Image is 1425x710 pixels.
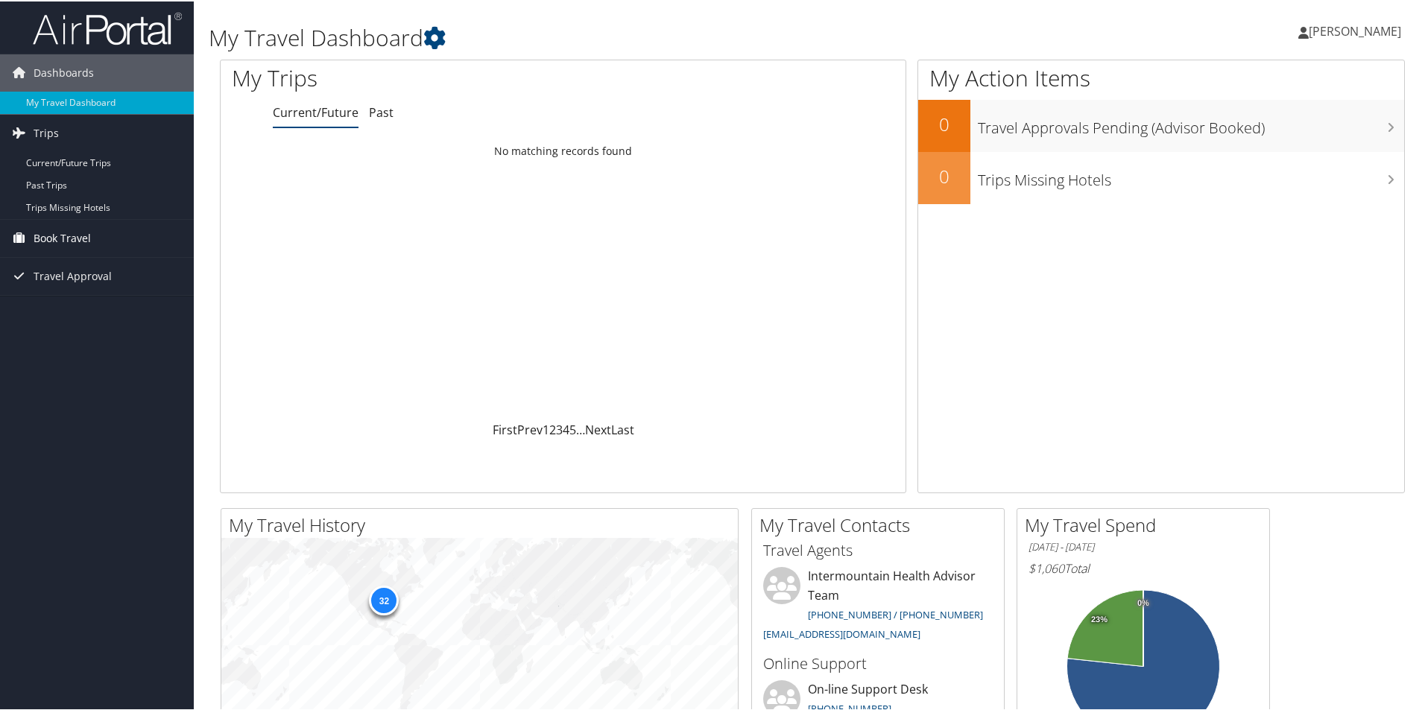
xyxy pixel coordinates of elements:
span: … [576,420,585,437]
h2: My Travel Spend [1025,511,1269,536]
h3: Travel Agents [763,539,993,560]
tspan: 23% [1091,614,1108,623]
h2: My Travel History [229,511,738,536]
li: Intermountain Health Advisor Team [756,565,1000,645]
a: First [493,420,517,437]
h6: [DATE] - [DATE] [1029,539,1258,553]
a: 2 [549,420,556,437]
span: $1,060 [1029,559,1064,575]
h2: 0 [918,162,970,188]
a: Current/Future [273,103,358,119]
a: 0Trips Missing Hotels [918,150,1404,203]
span: Travel Approval [34,256,112,294]
a: Next [585,420,611,437]
span: [PERSON_NAME] [1309,22,1401,38]
h1: My Action Items [918,61,1404,92]
a: 1 [543,420,549,437]
a: Prev [517,420,543,437]
a: Past [369,103,394,119]
span: Trips [34,113,59,150]
a: 0Travel Approvals Pending (Advisor Booked) [918,98,1404,150]
h3: Travel Approvals Pending (Advisor Booked) [978,109,1404,137]
h1: My Travel Dashboard [209,21,1014,52]
a: 3 [556,420,563,437]
h3: Trips Missing Hotels [978,161,1404,189]
h3: Online Support [763,652,993,673]
h2: 0 [918,110,970,136]
h1: My Trips [232,61,609,92]
span: Dashboards [34,53,94,90]
a: [EMAIL_ADDRESS][DOMAIN_NAME] [763,626,920,639]
h6: Total [1029,559,1258,575]
a: Last [611,420,634,437]
tspan: 0% [1137,598,1149,606]
span: Book Travel [34,218,91,256]
a: 5 [569,420,576,437]
td: No matching records found [221,136,906,163]
div: 32 [369,584,399,614]
a: [PHONE_NUMBER] / [PHONE_NUMBER] [808,606,983,620]
img: airportal-logo.png [33,10,182,45]
a: 4 [563,420,569,437]
h2: My Travel Contacts [759,511,1004,536]
a: [PERSON_NAME] [1298,7,1416,52]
